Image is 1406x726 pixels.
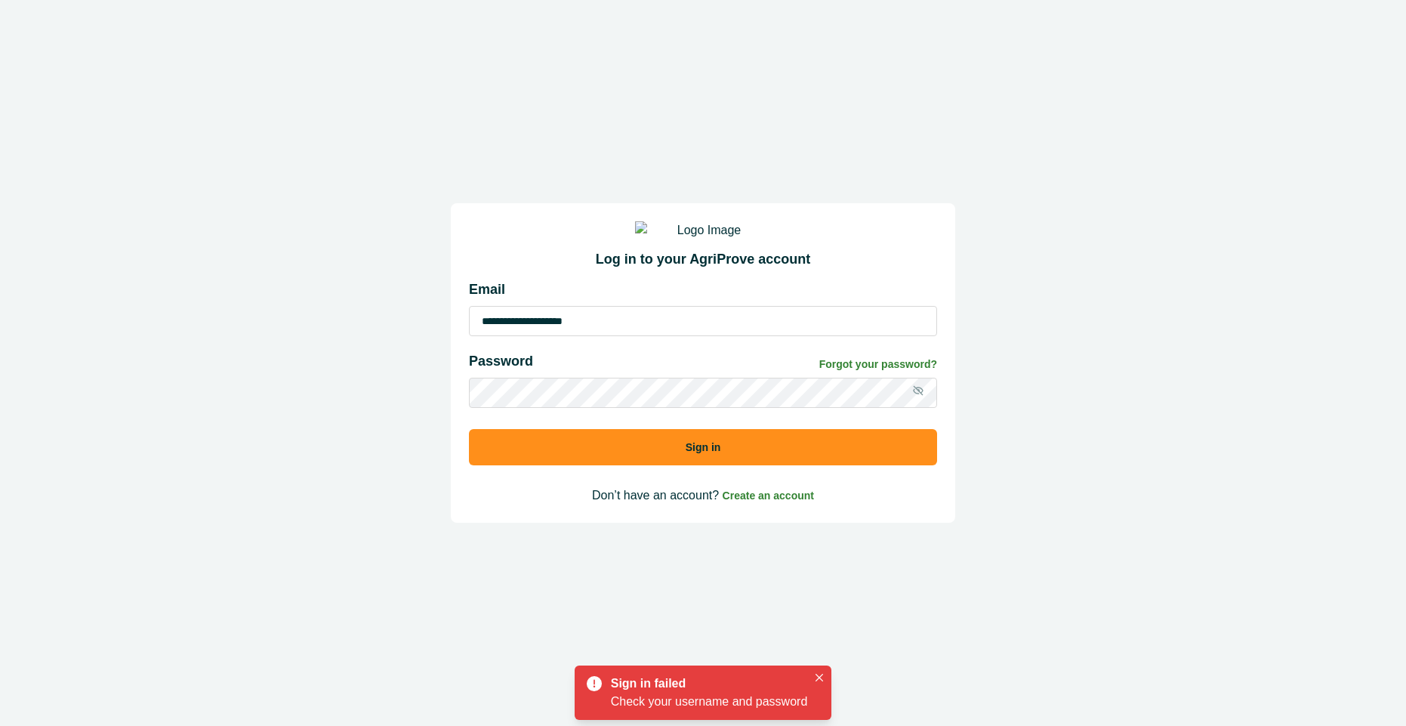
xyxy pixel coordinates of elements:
img: Logo Image [635,221,771,239]
div: Sign in failed [611,675,802,693]
button: Close [810,669,828,687]
a: Create an account [723,489,814,502]
a: Forgot your password? [819,357,937,372]
p: Don’t have an account? [469,487,937,505]
div: Check your username and password [611,693,808,711]
p: Email [469,280,937,300]
button: Sign in [469,429,937,465]
h2: Log in to your AgriProve account [469,252,937,268]
p: Password [469,351,533,372]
